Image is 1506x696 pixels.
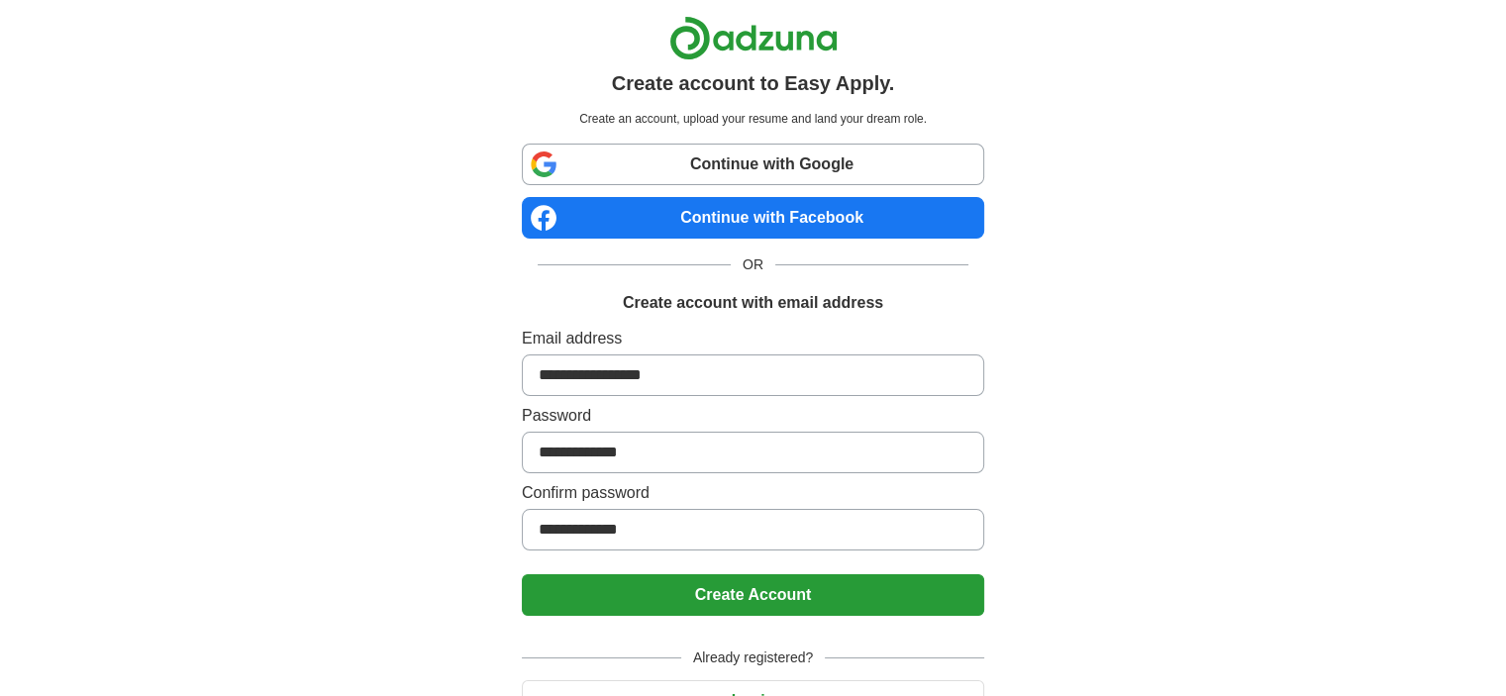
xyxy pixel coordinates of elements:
button: Create Account [522,574,984,616]
p: Create an account, upload your resume and land your dream role. [526,110,980,128]
a: Continue with Google [522,144,984,185]
a: Continue with Facebook [522,197,984,239]
img: Adzuna logo [669,16,838,60]
h1: Create account to Easy Apply. [612,68,895,98]
label: Confirm password [522,481,984,505]
span: OR [731,254,775,275]
label: Email address [522,327,984,350]
span: Already registered? [681,647,825,668]
label: Password [522,404,984,428]
h1: Create account with email address [623,291,883,315]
